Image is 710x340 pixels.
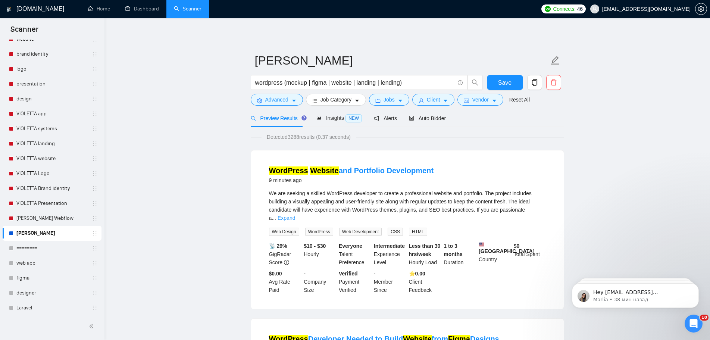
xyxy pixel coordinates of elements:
span: holder [92,275,98,281]
a: VIOLETTA Presentation [16,196,87,211]
span: holder [92,111,98,117]
a: searchScanner [174,6,201,12]
a: design [16,91,87,106]
button: folderJobscaret-down [369,94,409,106]
span: Advanced [265,96,288,104]
img: 🇺🇸 [479,242,484,247]
span: We are seeking a skilled WordPress developer to create a professional website and portfolio. The ... [269,190,532,221]
span: folder [375,98,381,103]
span: holder [92,200,98,206]
a: Expand [278,215,295,221]
span: edit [550,56,560,65]
div: Company Size [302,269,337,294]
b: [GEOGRAPHIC_DATA] [479,242,535,254]
span: robot [409,116,414,121]
a: WordPress Websiteand Portfolio Development [269,166,434,175]
a: ======== [16,241,87,256]
div: Tooltip anchor [301,115,307,121]
span: Client [427,96,440,104]
span: holder [92,215,98,221]
div: Hourly [302,242,337,266]
span: delete [547,79,561,86]
span: search [468,79,482,86]
a: dashboardDashboard [125,6,159,12]
b: - [374,271,376,277]
div: Payment Verified [337,269,372,294]
span: holder [92,171,98,177]
span: user [419,98,424,103]
span: Job Category [320,96,351,104]
span: holder [92,230,98,236]
iframe: Intercom live chat [685,315,703,333]
span: holder [92,290,98,296]
span: Detected 3288 results (0.37 seconds) [262,133,356,141]
div: Experience Level [372,242,407,266]
button: search [467,75,482,90]
span: info-circle [284,260,289,265]
b: Less than 30 hrs/week [409,243,441,257]
span: Vendor [472,96,488,104]
a: homeHome [88,6,110,12]
a: web app [16,256,87,271]
span: CSS [388,228,403,236]
div: We are seeking a skilled WordPress developer to create a professional website and portfolio. The ... [269,189,546,222]
b: $10 - $30 [304,243,326,249]
span: holder [92,81,98,87]
a: setting [695,6,707,12]
span: Web Design [269,228,299,236]
a: designer [16,286,87,300]
span: user [592,6,597,12]
span: Save [498,78,512,87]
span: caret-down [291,98,297,103]
b: Everyone [339,243,362,249]
span: Connects: [553,5,575,13]
button: idcardVendorcaret-down [457,94,503,106]
span: holder [92,185,98,191]
span: holder [92,51,98,57]
button: delete [546,75,561,90]
a: VIOLETTA website [16,151,87,166]
span: holder [92,96,98,102]
button: userClientcaret-down [412,94,455,106]
a: VIOLETTA Logo [16,166,87,181]
a: brand identity [16,47,87,62]
span: HTML [409,228,427,236]
img: upwork-logo.png [545,6,551,12]
b: - [304,271,306,277]
a: VIOLETTA Brand identity [16,181,87,196]
b: ⭐️ 0.00 [409,271,425,277]
span: idcard [464,98,469,103]
span: Scanner [4,24,44,40]
a: VIOLETTA landing [16,136,87,151]
b: $ 0 [514,243,520,249]
span: holder [92,126,98,132]
div: 9 minutes ago [269,176,434,185]
span: double-left [89,322,96,330]
div: Country [477,242,512,266]
button: Save [487,75,523,90]
span: setting [257,98,262,103]
span: NEW [345,114,362,122]
button: barsJob Categorycaret-down [306,94,366,106]
span: holder [92,66,98,72]
span: ... [272,215,276,221]
span: Auto Bidder [409,115,446,121]
mark: Website [310,166,338,175]
span: area-chart [316,115,322,121]
button: settingAdvancedcaret-down [251,94,303,106]
span: caret-down [492,98,497,103]
span: holder [92,260,98,266]
div: Member Since [372,269,407,294]
span: caret-down [398,98,403,103]
span: caret-down [443,98,448,103]
b: $0.00 [269,271,282,277]
b: Intermediate [374,243,405,249]
span: Preview Results [251,115,304,121]
span: bars [312,98,318,103]
span: search [251,116,256,121]
a: Reset All [509,96,530,104]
